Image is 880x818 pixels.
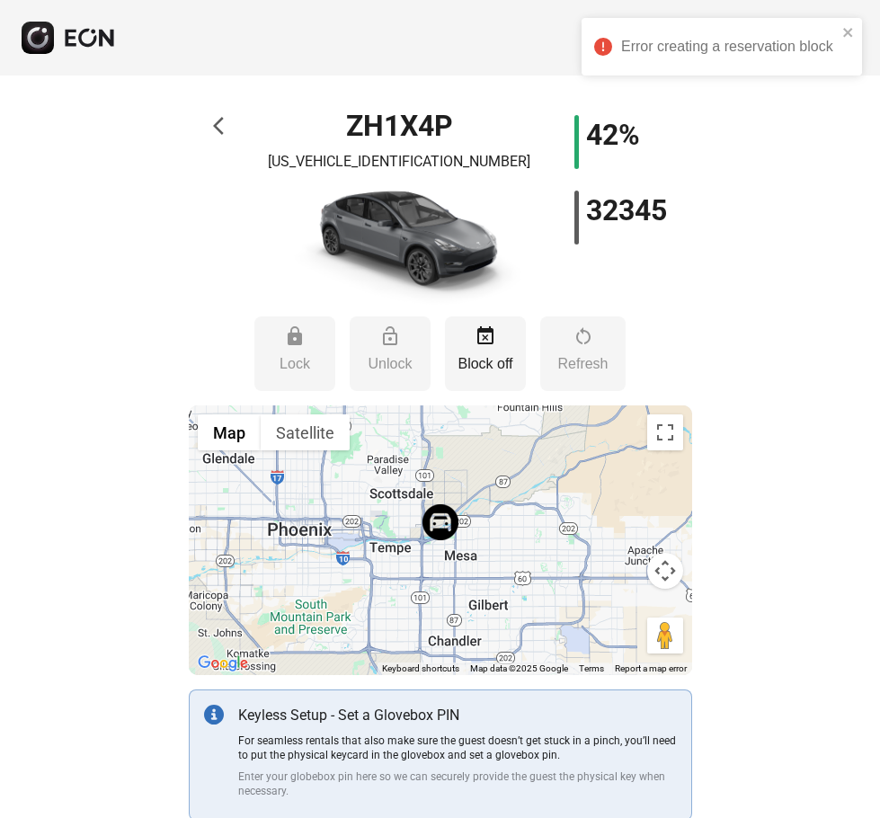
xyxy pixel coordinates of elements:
button: Toggle fullscreen view [647,414,683,450]
p: Enter your globebox pin here so we can securely provide the guest the physical key when necessary. [238,769,677,798]
p: For seamless rentals that also make sure the guest doesn’t get stuck in a pinch, you’ll need to p... [238,734,677,762]
img: Google [193,652,253,675]
h1: ZH1X4P [346,115,453,137]
p: Keyless Setup - Set a Glovebox PIN [238,705,677,726]
img: car [273,180,525,306]
p: [US_VEHICLE_IDENTIFICATION_NUMBER] [268,151,530,173]
button: close [842,25,855,40]
span: arrow_back_ios [213,115,235,137]
a: Open this area in Google Maps (opens a new window) [193,652,253,675]
span: Map data ©2025 Google [470,663,568,673]
a: Terms (opens in new tab) [579,663,604,673]
button: Show satellite imagery [261,414,350,450]
button: Drag Pegman onto the map to open Street View [647,618,683,654]
div: Error creating a reservation block [621,36,837,58]
button: Block off [445,316,526,391]
h1: 42% [586,124,640,146]
a: Report a map error [615,663,687,673]
h1: 32345 [586,200,667,221]
span: event_busy [475,325,496,347]
p: Block off [454,353,517,375]
button: Map camera controls [647,553,683,589]
button: Keyboard shortcuts [382,662,459,675]
img: info [204,705,224,725]
button: Show street map [198,414,261,450]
